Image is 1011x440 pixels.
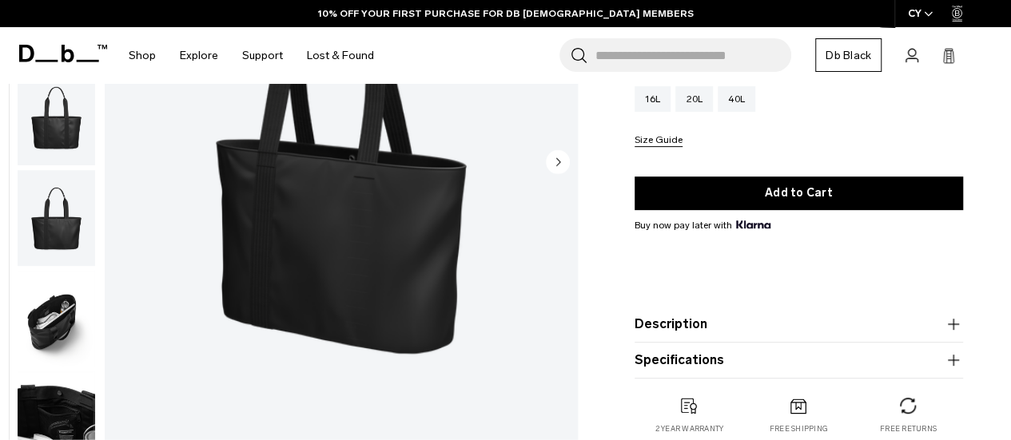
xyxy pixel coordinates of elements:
a: Explore [180,27,218,84]
a: Lost & Found [307,27,374,84]
a: Support [242,27,283,84]
button: Essential Tote 16L Black Out [17,270,96,367]
img: Essential Tote 16L Black Out [18,70,95,166]
button: Next slide [546,149,570,176]
nav: Main Navigation [117,27,386,84]
a: 10% OFF YOUR FIRST PURCHASE FOR DB [DEMOGRAPHIC_DATA] MEMBERS [318,6,694,21]
button: Description [635,315,963,334]
button: Add to Cart [635,176,963,209]
img: Essential Tote 16L Black Out [18,170,95,266]
img: Essential Tote 16L Black Out [18,271,95,367]
a: 20L [675,86,713,112]
p: Free shipping [770,423,828,434]
a: 16L [635,86,671,112]
span: Buy now pay later with [635,217,770,232]
img: {"height" => 20, "alt" => "Klarna"} [736,220,770,228]
p: 2 year warranty [655,423,723,434]
p: Free returns [880,423,937,434]
a: Db Black [815,38,882,72]
button: Essential Tote 16L Black Out [17,69,96,167]
button: Size Guide [635,135,683,147]
a: 40L [718,86,755,112]
button: Essential Tote 16L Black Out [17,169,96,267]
a: Shop [129,27,156,84]
button: Specifications [635,351,963,370]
